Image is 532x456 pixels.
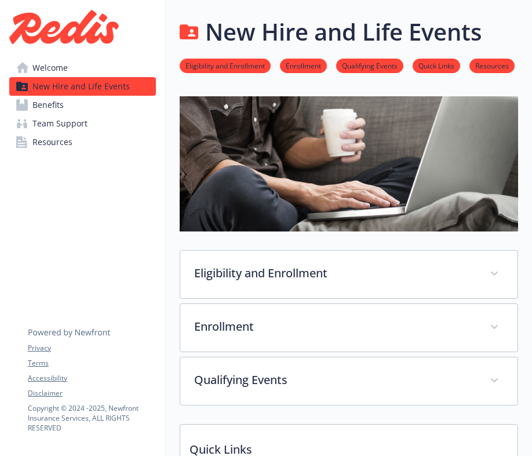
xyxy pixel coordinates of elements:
[32,114,88,133] span: Team Support
[28,388,155,399] a: Disclaimer
[9,77,156,96] a: New Hire and Life Events
[205,15,482,49] h1: New Hire and Life Events
[469,60,515,71] a: Resources
[194,265,476,282] p: Eligibility and Enrollment
[28,373,155,383] a: Accessibility
[180,96,518,231] img: new hire page banner
[194,318,476,335] p: Enrollment
[32,133,72,151] span: Resources
[194,371,476,389] p: Qualifying Events
[9,114,156,133] a: Team Support
[180,60,271,71] a: Eligibility and Enrollment
[32,77,130,96] span: New Hire and Life Events
[9,96,156,114] a: Benefits
[9,59,156,77] a: Welcome
[413,60,460,71] a: Quick Links
[180,357,518,405] div: Qualifying Events
[180,304,518,352] div: Enrollment
[280,60,327,71] a: Enrollment
[336,60,403,71] a: Qualifying Events
[9,133,156,151] a: Resources
[180,251,518,298] div: Eligibility and Enrollment
[32,96,64,114] span: Benefits
[28,403,155,433] p: Copyright © 2024 - 2025 , Newfront Insurance Services, ALL RIGHTS RESERVED
[32,59,68,77] span: Welcome
[28,343,155,353] a: Privacy
[28,358,155,368] a: Terms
